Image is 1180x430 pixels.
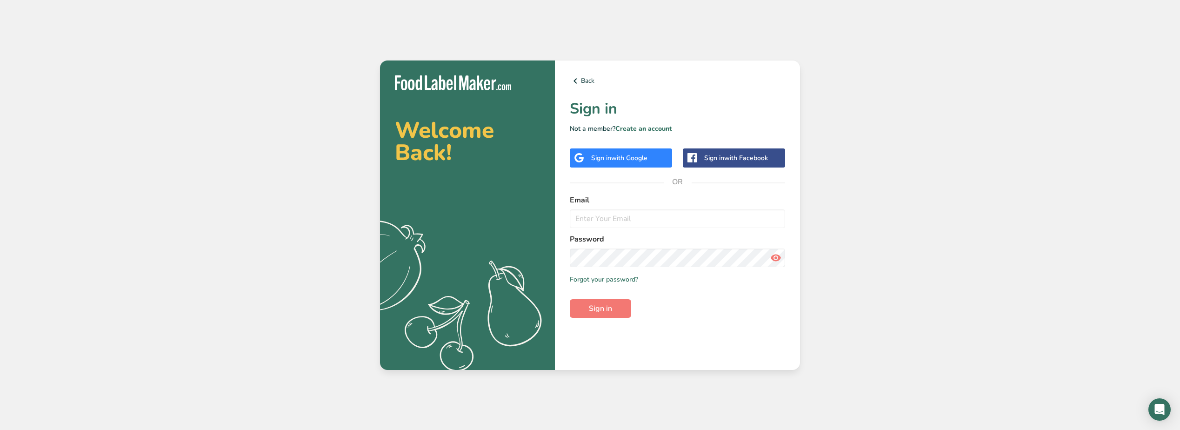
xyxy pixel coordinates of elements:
[589,303,612,314] span: Sign in
[570,299,631,318] button: Sign in
[611,154,647,162] span: with Google
[570,234,785,245] label: Password
[664,168,692,196] span: OR
[570,124,785,134] p: Not a member?
[1148,398,1171,421] div: Open Intercom Messenger
[570,75,785,87] a: Back
[395,75,511,91] img: Food Label Maker
[591,153,647,163] div: Sign in
[570,98,785,120] h1: Sign in
[570,195,785,206] label: Email
[570,275,638,284] a: Forgot your password?
[615,124,672,133] a: Create an account
[724,154,768,162] span: with Facebook
[570,209,785,228] input: Enter Your Email
[704,153,768,163] div: Sign in
[395,119,540,164] h2: Welcome Back!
